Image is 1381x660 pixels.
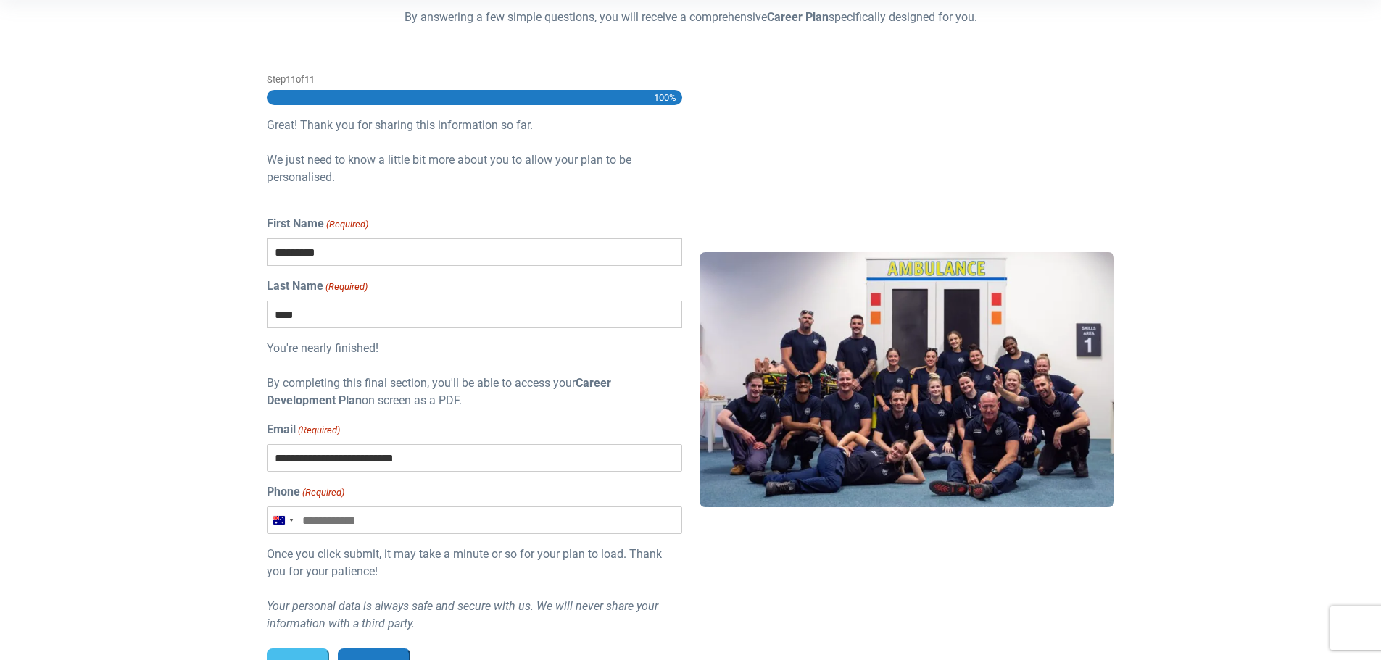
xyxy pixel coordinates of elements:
[267,9,1115,26] p: By answering a few simple questions, you will receive a comprehensive specifically designed for you.
[301,485,344,500] span: (Required)
[267,483,344,501] label: Phone
[267,546,682,632] div: Once you click submit, it may take a minute or so for your plan to load. Thank you for your patie...
[268,507,298,533] button: Selected country
[267,599,658,630] i: Your personal data is always safe and secure with us. We will never share your information with a...
[267,340,682,409] div: You're nearly finished! By completing this final section, you'll be able to access your on screen...
[325,217,368,232] span: (Required)
[267,117,682,204] div: Great! Thank you for sharing this information so far. We just need to know a little bit more abou...
[324,280,368,294] span: (Required)
[267,72,682,86] p: Step of
[267,215,368,233] label: First Name
[267,421,340,438] label: Email
[654,90,676,105] span: 100%
[767,10,829,24] strong: Career Plan
[286,74,296,85] span: 11
[304,74,315,85] span: 11
[296,423,340,438] span: (Required)
[267,277,368,295] label: Last Name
